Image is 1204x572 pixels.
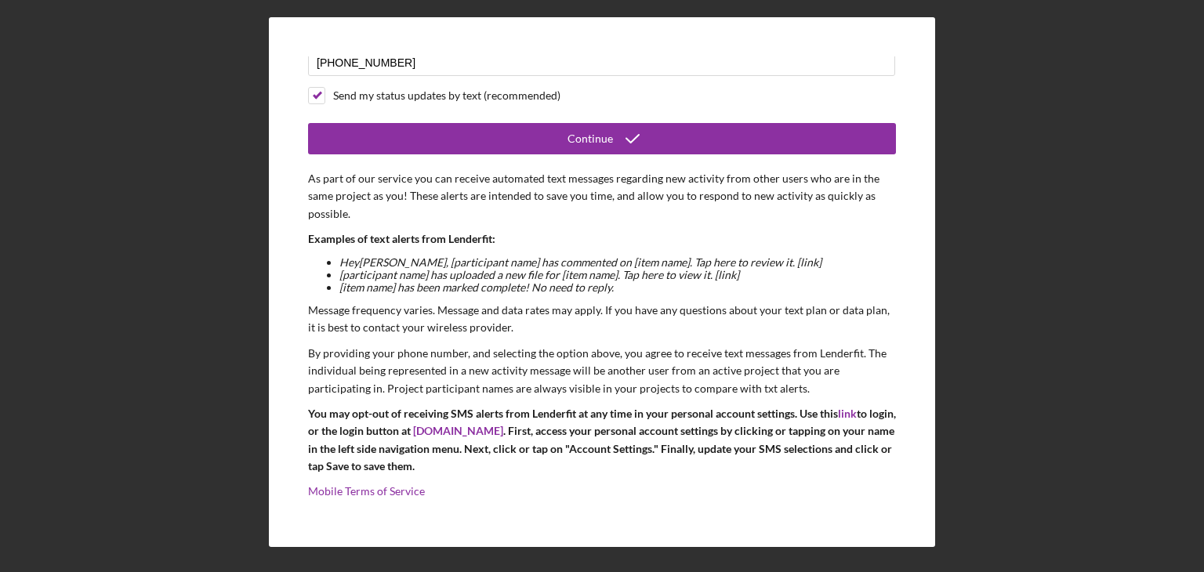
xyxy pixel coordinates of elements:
a: Mobile Terms of Service [308,484,425,498]
a: link [838,407,857,420]
p: You may opt-out of receiving SMS alerts from Lenderfit at any time in your personal account setti... [308,405,896,476]
p: Message frequency varies. Message and data rates may apply. If you have any questions about your ... [308,302,896,337]
div: Send my status updates by text (recommended) [333,89,560,102]
div: Continue [568,123,613,154]
p: Examples of text alerts from Lenderfit: [308,230,896,248]
p: As part of our service you can receive automated text messages regarding new activity from other ... [308,170,896,223]
li: Hey [PERSON_NAME] , [participant name] has commented on [item name]. Tap here to review it. [link] [339,256,896,269]
label: Mobile Phone Number [317,39,895,56]
p: By providing your phone number, and selecting the option above, you agree to receive text message... [308,345,896,397]
button: Continue [308,123,896,154]
a: [DOMAIN_NAME] [413,424,503,437]
li: [participant name] has uploaded a new file for [item name]. Tap here to view it. [link] [339,269,896,281]
li: [item name] has been marked complete! No need to reply. [339,281,896,294]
